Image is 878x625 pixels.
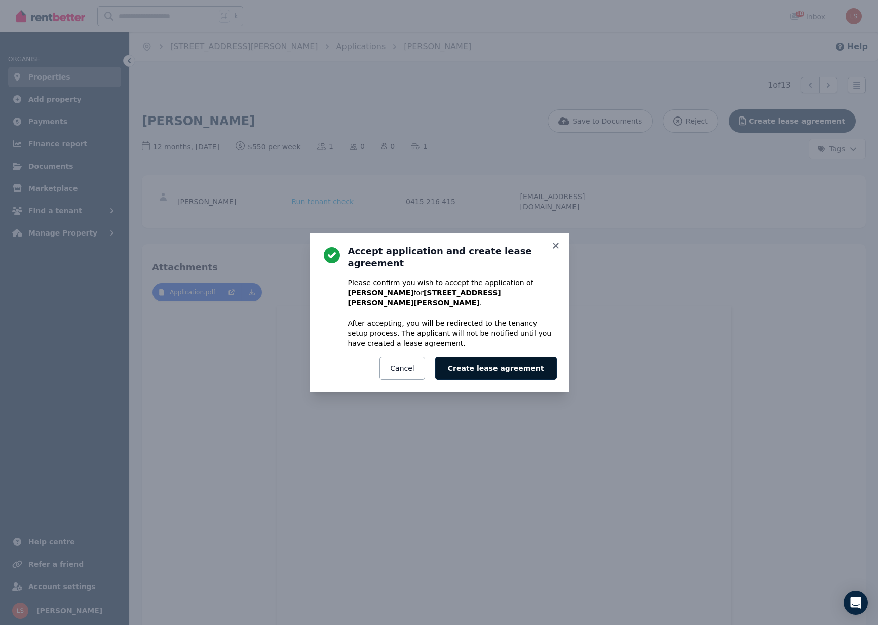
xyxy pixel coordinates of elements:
[844,591,868,615] div: Open Intercom Messenger
[348,289,414,297] b: [PERSON_NAME]
[348,278,557,348] p: Please confirm you wish to accept the application of for . After accepting, you will be redirecte...
[435,357,557,380] button: Create lease agreement
[348,289,501,307] b: [STREET_ADDRESS][PERSON_NAME][PERSON_NAME]
[348,245,557,269] h3: Accept application and create lease agreement
[379,357,425,380] button: Cancel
